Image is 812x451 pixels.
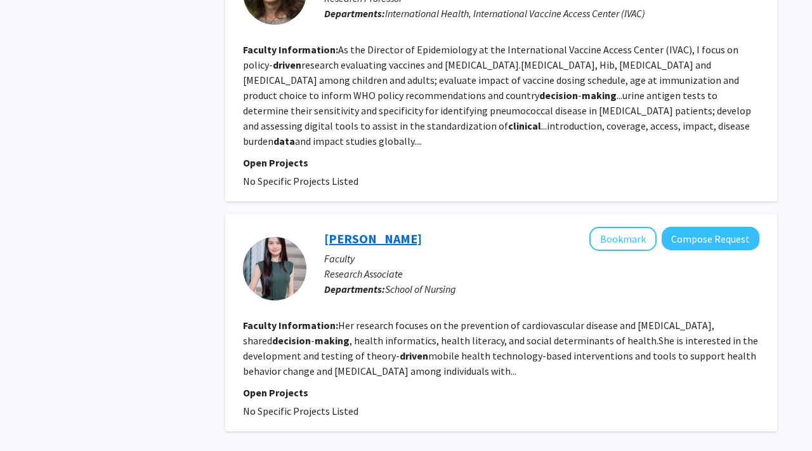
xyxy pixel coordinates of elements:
span: No Specific Projects Listed [243,405,358,417]
b: making [582,89,617,102]
b: Departments: [324,7,385,20]
b: clinical [508,119,541,132]
fg-read-more: As the Director of Epidemiology at the International Vaccine Access Center (IVAC), I focus on pol... [243,43,751,147]
p: Research Associate [324,266,759,281]
fg-read-more: Her research focuses on the prevention of cardiovascular disease and [MEDICAL_DATA], shared - , h... [243,319,758,377]
iframe: Chat [10,394,54,441]
span: No Specific Projects Listed [243,175,358,187]
button: Compose Request to Yuling Chen [662,227,759,250]
p: Faculty [324,251,759,266]
b: driven [400,349,428,362]
b: decision [272,334,311,347]
b: Faculty Information: [243,319,338,332]
b: Faculty Information: [243,43,338,56]
b: driven [273,58,301,71]
p: Open Projects [243,155,759,170]
b: data [273,135,295,147]
span: School of Nursing [385,283,456,295]
b: Departments: [324,283,385,295]
b: decision [539,89,578,102]
a: [PERSON_NAME] [324,231,422,246]
span: International Health, International Vaccine Access Center (IVAC) [385,7,645,20]
button: Add Yuling Chen to Bookmarks [589,227,657,251]
p: Open Projects [243,385,759,400]
b: making [315,334,350,347]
